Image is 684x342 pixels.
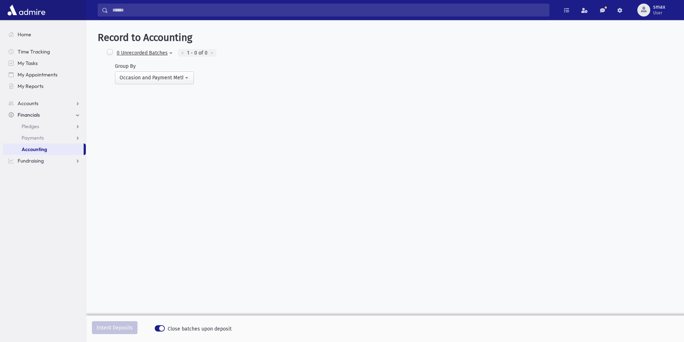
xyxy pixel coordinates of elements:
span: Home [18,31,31,38]
span: Close batches upon deposit [168,325,232,333]
span: Payments [22,135,44,141]
span: My Reports [18,83,43,89]
a: My Appointments [3,69,86,80]
div: > [208,49,217,57]
a: Accounting [3,144,84,155]
a: Accounts [3,98,86,109]
a: Pledges [3,121,86,132]
button: Enter0 Deposits [92,321,138,334]
span: My Tasks [18,60,38,66]
span: smax [653,4,665,10]
span: 1 - 0 of 0 [187,49,208,57]
div: Occasion and Payment Method [120,74,183,81]
span: Accounts [18,100,38,107]
span: My Appointments [18,71,57,78]
a: My Reports [3,80,86,92]
span: Record to Accounting [98,32,192,43]
div: < [178,49,187,57]
div: Group By [115,62,194,70]
a: Payments [3,132,86,144]
span: Accounting [22,146,47,153]
a: My Tasks [3,57,86,69]
span: Pledges [22,123,39,130]
a: Fundraising [3,155,86,167]
button: Occasion and Payment Method [115,71,194,84]
div: 0 Unrecorded Batches [117,49,168,57]
a: Time Tracking [3,46,86,57]
span: User [653,10,665,16]
span: Fundraising [18,158,44,164]
img: AdmirePro [6,3,47,17]
a: Home [3,29,86,40]
span: Financials [18,112,40,118]
span: 0 Deposits [108,325,133,331]
input: Search [108,4,549,17]
a: Financials [3,109,86,121]
button: 0 Unrecorded Batches [116,47,178,60]
span: Time Tracking [18,48,50,55]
